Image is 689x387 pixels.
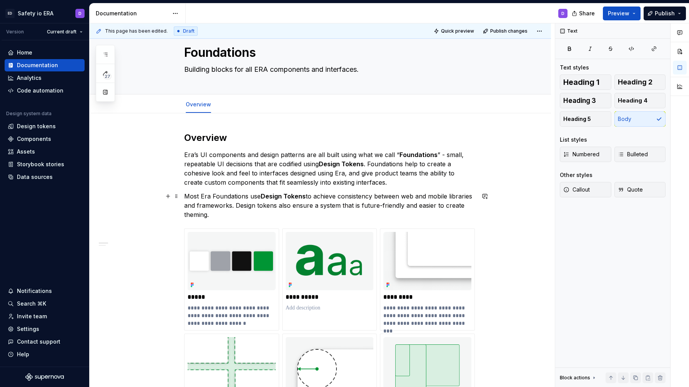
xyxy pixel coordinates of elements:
[188,232,276,290] img: 9c358eca-ffb9-47b5-adc6-f55e7a3a1f44.png
[560,64,589,71] div: Text styles
[184,132,475,144] h2: Overview
[5,298,85,310] button: Search ⌘K
[490,28,528,34] span: Publish changes
[17,300,46,308] div: Search ⌘K
[5,146,85,158] a: Assets
[618,78,652,86] span: Heading 2
[184,150,475,187] p: Era’s UI components and design patterns are all built using what we call “ ” - small, repeatable ...
[5,9,15,18] div: ED
[560,147,611,162] button: Numbered
[47,29,77,35] span: Current draft
[614,93,666,108] button: Heading 4
[17,338,60,346] div: Contact support
[186,101,211,107] a: Overview
[17,135,51,143] div: Components
[6,111,52,117] div: Design system data
[17,49,32,56] div: Home
[184,192,475,219] p: Most Era Foundations use to achieve consistency between web and mobile libraries and frameworks. ...
[5,72,85,84] a: Analytics
[319,160,364,168] strong: Design Tokens
[261,192,306,200] strong: Design Tokens
[183,28,195,34] span: Draft
[183,63,473,76] textarea: Building blocks for all ERA components and interfaces.
[568,7,600,20] button: Share
[614,182,666,197] button: Quote
[5,310,85,322] a: Invite team
[105,28,168,34] span: This page has been edited.
[644,7,686,20] button: Publish
[17,173,53,181] div: Data sources
[481,26,531,36] button: Publish changes
[17,87,63,94] div: Code automation
[96,10,168,17] div: Documentation
[560,171,592,179] div: Other styles
[17,313,47,320] div: Invite team
[618,150,648,158] span: Bulleted
[563,78,599,86] span: Heading 1
[2,5,88,21] button: EDSafety io ERAD
[5,120,85,132] a: Design tokens
[608,10,629,17] span: Preview
[17,122,56,130] div: Design tokens
[560,375,590,381] div: Block actions
[25,373,64,381] svg: Supernova Logo
[579,10,595,17] span: Share
[286,232,374,290] img: 54963f75-fd5d-49fe-8b4b-7961c6d812ee.png
[563,115,591,123] span: Heading 5
[560,93,611,108] button: Heading 3
[5,46,85,59] a: Home
[441,28,474,34] span: Quick preview
[43,26,86,37] button: Current draft
[561,10,564,17] div: D
[560,136,587,144] div: List styles
[5,285,85,297] button: Notifications
[5,348,85,361] button: Help
[603,7,641,20] button: Preview
[183,43,473,62] textarea: Foundations
[183,96,214,112] div: Overview
[5,84,85,97] a: Code automation
[5,158,85,170] a: Storybook stories
[5,133,85,145] a: Components
[17,160,64,168] div: Storybook stories
[17,287,52,295] div: Notifications
[103,73,112,79] span: 27
[17,61,58,69] div: Documentation
[17,148,35,155] div: Assets
[18,10,53,17] div: Safety io ERA
[560,372,597,383] div: Block actions
[78,10,82,17] div: D
[563,186,590,193] span: Callout
[618,97,647,104] span: Heading 4
[17,74,42,82] div: Analytics
[5,323,85,335] a: Settings
[655,10,675,17] span: Publish
[614,74,666,90] button: Heading 2
[5,336,85,348] button: Contact support
[560,111,611,127] button: Heading 5
[383,232,471,290] img: 7fd69c20-3b50-41c5-8f20-ab1d31e8739e.png
[17,325,39,333] div: Settings
[431,26,478,36] button: Quick preview
[6,29,24,35] div: Version
[614,147,666,162] button: Bulleted
[5,59,85,71] a: Documentation
[5,171,85,183] a: Data sources
[618,186,643,193] span: Quote
[563,150,599,158] span: Numbered
[560,74,611,90] button: Heading 1
[399,151,438,159] strong: Foundations
[563,97,596,104] span: Heading 3
[560,182,611,197] button: Callout
[17,351,29,358] div: Help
